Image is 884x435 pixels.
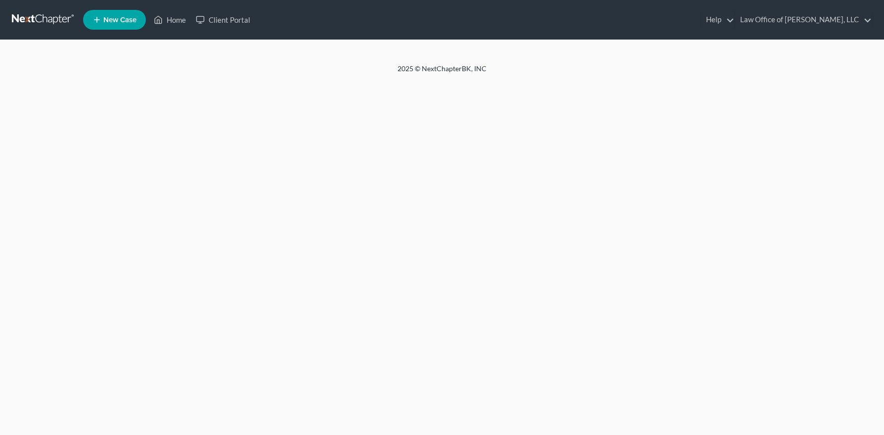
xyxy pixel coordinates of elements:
[83,10,146,30] new-legal-case-button: New Case
[191,11,255,29] a: Client Portal
[735,11,872,29] a: Law Office of [PERSON_NAME], LLC
[160,64,724,82] div: 2025 © NextChapterBK, INC
[701,11,734,29] a: Help
[149,11,191,29] a: Home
